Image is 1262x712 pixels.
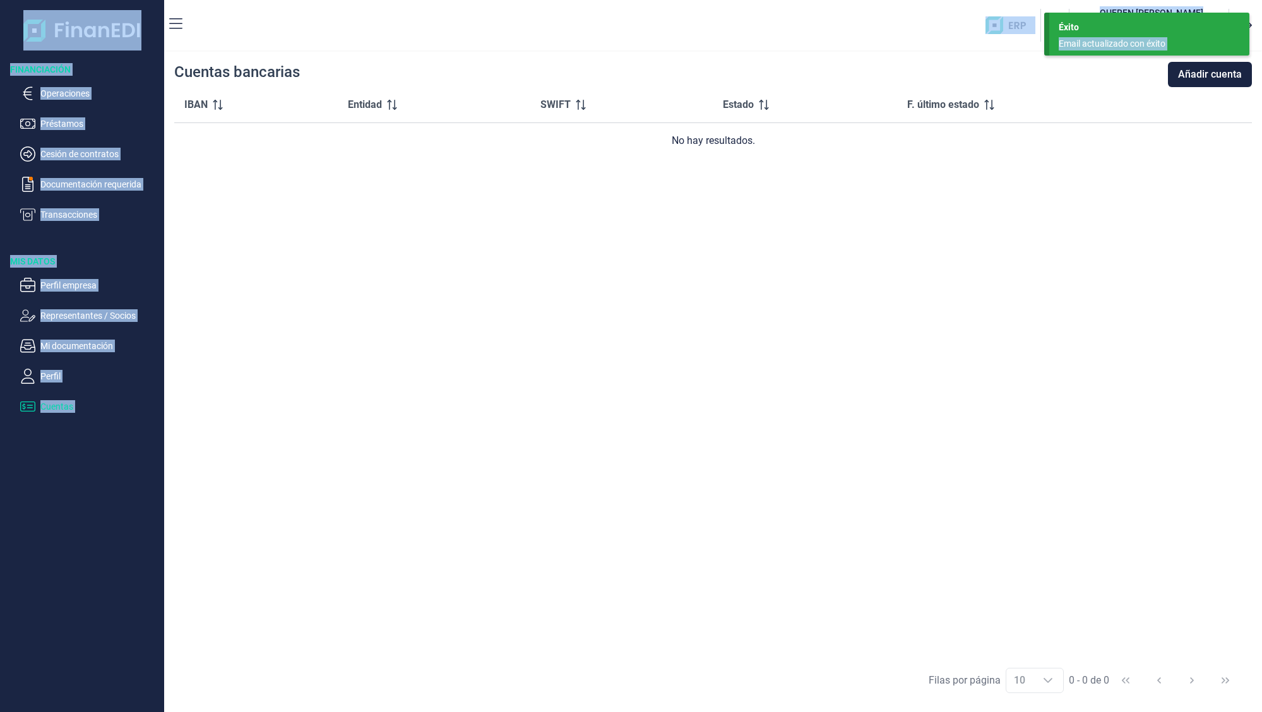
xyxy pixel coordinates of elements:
p: Cuentas [40,399,159,414]
div: Choose [1033,668,1063,692]
button: QUQUEREN [PERSON_NAME]Queren [PERSON_NAME](47978677X) [1074,6,1223,44]
div: Cuentas bancarias [174,62,300,87]
button: Operaciones [20,86,159,101]
img: erp [985,16,1035,34]
button: Cesión de contratos [20,146,159,162]
span: Añadir cuenta [1178,67,1242,82]
p: Mi documentación [40,338,159,353]
button: Añadir cuenta [1168,62,1252,87]
button: Representantes / Socios [20,308,159,323]
div: No hay resultados. [184,133,1242,148]
p: Operaciones [40,86,159,101]
p: Representantes / Socios [40,308,159,323]
span: 0 - 0 de 0 [1069,675,1109,685]
h3: QUEREN [PERSON_NAME] [1100,6,1203,19]
p: Perfil [40,369,159,384]
img: Logo de aplicación [23,10,141,50]
button: Perfil [20,369,159,384]
p: Documentación requerida [40,177,159,192]
div: Email actualizado con éxito [1059,37,1230,50]
p: Cesión de contratos [40,146,159,162]
button: Documentación requerida [20,177,159,192]
button: Previous Page [1144,665,1174,696]
span: SWIFT [540,97,571,112]
span: Estado [723,97,754,112]
button: Transacciones [20,207,159,222]
button: Mi documentación [20,338,159,353]
button: Last Page [1210,665,1241,696]
p: Préstamos [40,116,159,131]
button: First Page [1110,665,1141,696]
span: Entidad [348,97,382,112]
span: IBAN [184,97,208,112]
div: Éxito [1059,21,1240,34]
p: Transacciones [40,207,159,222]
span: F. último estado [907,97,979,112]
button: Préstamos [20,116,159,131]
button: Cuentas [20,399,159,414]
button: Perfil empresa [20,278,159,293]
p: Perfil empresa [40,278,159,293]
button: Next Page [1177,665,1207,696]
div: Filas por página [929,673,1001,688]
